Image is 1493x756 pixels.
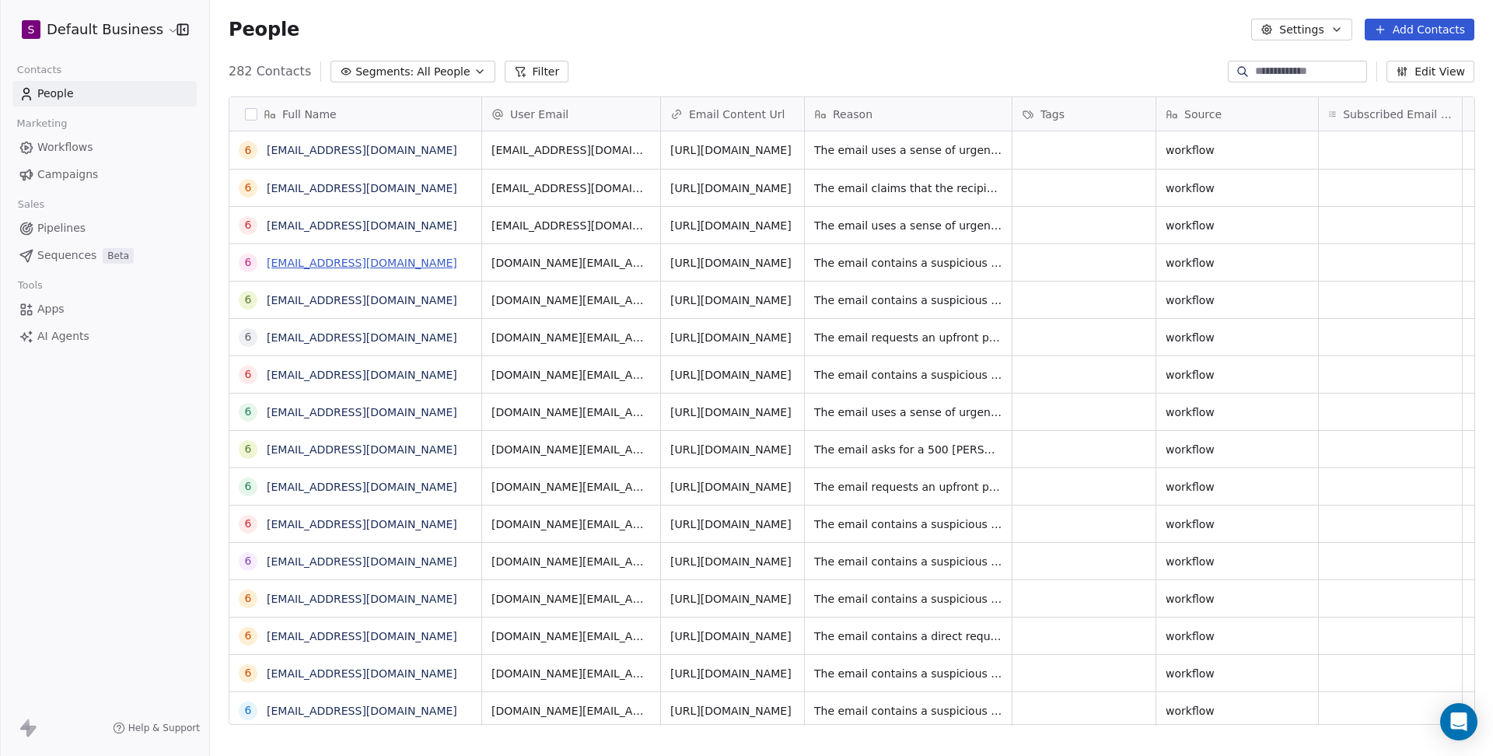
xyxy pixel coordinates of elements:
[229,131,482,726] div: grid
[805,97,1012,131] div: Reason
[11,274,49,297] span: Tools
[267,518,457,530] a: [EMAIL_ADDRESS][DOMAIN_NAME]
[267,555,457,568] a: [EMAIL_ADDRESS][DOMAIN_NAME]
[10,58,68,82] span: Contacts
[12,215,197,241] a: Pipelines
[670,630,792,642] a: [URL][DOMAIN_NAME]
[670,331,792,344] a: [URL][DOMAIN_NAME]
[491,442,651,457] span: [DOMAIN_NAME][EMAIL_ADDRESS][DOMAIN_NAME]
[245,553,252,569] div: 6
[491,666,651,681] span: [DOMAIN_NAME][EMAIL_ADDRESS][DOMAIN_NAME]
[491,218,651,233] span: [EMAIL_ADDRESS][DOMAIN_NAME]
[267,443,457,456] a: [EMAIL_ADDRESS][DOMAIN_NAME]
[245,366,252,383] div: 6
[1166,292,1309,308] span: workflow
[37,166,98,183] span: Campaigns
[670,593,792,605] a: [URL][DOMAIN_NAME]
[670,257,792,269] a: [URL][DOMAIN_NAME]
[1166,516,1309,532] span: workflow
[103,248,134,264] span: Beta
[814,442,1002,457] span: The email asks for a 500 [PERSON_NAME] advance payment in exchange for hundreds of new clients, w...
[267,257,457,269] a: [EMAIL_ADDRESS][DOMAIN_NAME]
[12,135,197,160] a: Workflows
[267,667,457,680] a: [EMAIL_ADDRESS][DOMAIN_NAME]
[1012,97,1156,131] div: Tags
[689,107,785,122] span: Email Content Url
[814,479,1002,495] span: The email requests an upfront payment of 500 [PERSON_NAME] with a Stripe link, which is a common ...
[28,22,35,37] span: S
[267,369,457,381] a: [EMAIL_ADDRESS][DOMAIN_NAME]
[1365,19,1474,40] button: Add Contacts
[670,481,792,493] a: [URL][DOMAIN_NAME]
[229,18,299,41] span: People
[814,628,1002,644] span: The email contains a direct request for payment with a Stripe link, which is a common tactic used...
[1166,180,1309,196] span: workflow
[245,590,252,607] div: 6
[814,367,1002,383] span: The email contains a suspicious link requesting an advance payment for an investment with unclear...
[814,703,1002,719] span: The email contains a suspicious link requesting an upfront payment of 500 [PERSON_NAME], which is...
[814,180,1002,196] span: The email claims that the recipient's course access is at risk and prompts them to update their p...
[1184,107,1222,122] span: Source
[1386,61,1474,82] button: Edit View
[491,142,651,158] span: [EMAIL_ADDRESS][DOMAIN_NAME]
[245,180,252,196] div: 6
[245,702,252,719] div: 6
[1166,554,1309,569] span: workflow
[491,703,651,719] span: [DOMAIN_NAME][EMAIL_ADDRESS][DOMAIN_NAME]
[12,296,197,322] a: Apps
[491,479,651,495] span: [DOMAIN_NAME][EMAIL_ADDRESS][DOMAIN_NAME]
[670,294,792,306] a: [URL][DOMAIN_NAME]
[833,107,872,122] span: Reason
[814,591,1002,607] span: The email contains a suspicious request for an advance payment with a Stripe link, suggesting a p...
[267,593,457,605] a: [EMAIL_ADDRESS][DOMAIN_NAME]
[670,369,792,381] a: [URL][DOMAIN_NAME]
[12,81,197,107] a: People
[670,555,792,568] a: [URL][DOMAIN_NAME]
[1166,703,1309,719] span: workflow
[491,516,651,532] span: [DOMAIN_NAME][EMAIL_ADDRESS][DOMAIN_NAME]
[814,255,1002,271] span: The email contains a suspicious link requesting a payment of 500 [PERSON_NAME] as an advance, whi...
[1319,97,1462,131] div: Subscribed Email Categories
[245,478,252,495] div: 6
[670,219,792,232] a: [URL][DOMAIN_NAME]
[1343,107,1453,122] span: Subscribed Email Categories
[1166,628,1309,644] span: workflow
[1166,442,1309,457] span: workflow
[1440,703,1477,740] div: Open Intercom Messenger
[814,666,1002,681] span: The email contains a suspicious request for an advance payment of 500 [PERSON_NAME] for a website...
[670,667,792,680] a: [URL][DOMAIN_NAME]
[670,406,792,418] a: [URL][DOMAIN_NAME]
[12,162,197,187] a: Campaigns
[1166,330,1309,345] span: workflow
[245,441,252,457] div: 6
[1251,19,1351,40] button: Settings
[267,331,457,344] a: [EMAIL_ADDRESS][DOMAIN_NAME]
[491,180,651,196] span: [EMAIL_ADDRESS][DOMAIN_NAME]
[229,97,481,131] div: Full Name
[670,144,792,156] a: [URL][DOMAIN_NAME]
[491,404,651,420] span: [DOMAIN_NAME][EMAIL_ADDRESS][DOMAIN_NAME]
[10,112,74,135] span: Marketing
[245,329,252,345] div: 6
[128,722,200,734] span: Help & Support
[491,591,651,607] span: [DOMAIN_NAME][EMAIL_ADDRESS][DOMAIN_NAME]
[245,628,252,644] div: 6
[505,61,569,82] button: Filter
[670,518,792,530] a: [URL][DOMAIN_NAME]
[814,330,1002,345] span: The email requests an upfront payment of 500 [PERSON_NAME] before starting a project, which is a ...
[245,292,252,308] div: 6
[670,182,792,194] a: [URL][DOMAIN_NAME]
[491,330,651,345] span: [DOMAIN_NAME][EMAIL_ADDRESS][DOMAIN_NAME]
[47,19,163,40] span: Default Business
[1166,666,1309,681] span: workflow
[814,142,1002,158] span: The email uses a sense of urgency to pressure the recipient into clicking a link to update their ...
[814,404,1002,420] span: The email uses a sense of urgency and a direct link to a payment platform, which are common tacti...
[1166,142,1309,158] span: workflow
[1166,218,1309,233] span: workflow
[670,705,792,717] a: [URL][DOMAIN_NAME]
[245,516,252,532] div: 6
[1166,404,1309,420] span: workflow
[417,64,470,80] span: All People
[37,328,89,345] span: AI Agents
[355,64,414,80] span: Segments:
